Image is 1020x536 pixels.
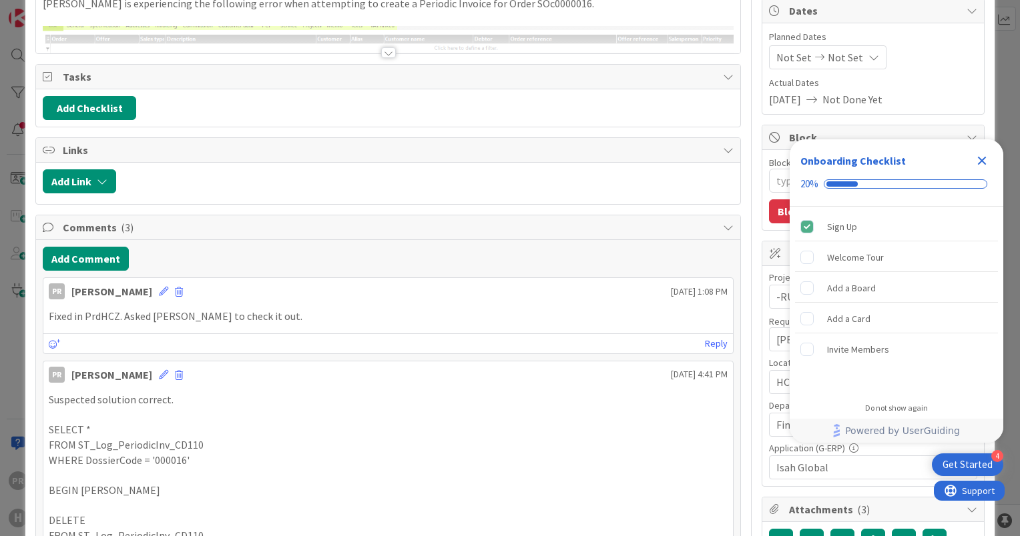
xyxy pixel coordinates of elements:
[795,273,998,303] div: Add a Board is incomplete.
[769,30,977,44] span: Planned Dates
[49,309,728,324] p: Fixed in PrdHCZ. Asked [PERSON_NAME] to check it out.
[776,417,954,433] span: Finance
[795,212,998,241] div: Sign Up is complete.
[828,49,863,65] span: Not Set
[769,76,977,90] span: Actual Dates
[769,91,801,107] span: [DATE]
[769,157,834,169] label: Blocked Reason
[49,453,728,468] p: WHERE DossierCode = '000016'
[769,199,814,223] button: Block
[795,243,998,272] div: Welcome Tour is incomplete.
[800,178,993,190] div: Checklist progress: 20%
[43,247,129,271] button: Add Comment
[790,419,1003,443] div: Footer
[49,283,65,299] div: PR
[800,153,906,169] div: Onboarding Checklist
[776,459,954,475] span: Isah Global
[789,3,960,19] span: Dates
[991,450,1003,462] div: 4
[789,129,960,145] span: Block
[865,403,928,413] div: Do not show again
[71,283,152,299] div: [PERSON_NAME]
[43,96,136,120] button: Add Checklist
[769,358,977,367] div: Location
[827,280,876,296] div: Add a Board
[790,139,1003,443] div: Checklist Container
[822,91,882,107] span: Not Done Yet
[789,245,960,261] span: Custom Fields
[790,207,1003,394] div: Checklist items
[63,142,716,158] span: Links
[705,335,728,352] a: Reply
[857,503,870,516] span: ( 3 )
[769,273,977,282] div: Project
[49,513,728,528] p: DELETE
[789,501,960,517] span: Attachments
[776,287,947,306] span: -RUN-
[796,419,997,443] a: Powered by UserGuiding
[49,392,728,407] p: Suspected solution correct.
[49,422,728,437] p: SELECT *
[932,453,1003,476] div: Open Get Started checklist, remaining modules: 4
[121,221,134,234] span: ( 3 )
[769,315,812,327] label: Requester
[795,304,998,333] div: Add a Card is incomplete.
[845,423,960,439] span: Powered by UserGuiding
[827,311,870,327] div: Add a Card
[776,49,812,65] span: Not Set
[943,458,993,471] div: Get Started
[800,178,818,190] div: 20%
[769,401,977,410] div: Department (G-ERP)
[671,285,728,299] span: [DATE] 1:08 PM
[71,367,152,383] div: [PERSON_NAME]
[827,249,884,265] div: Welcome Tour
[49,367,65,383] div: PR
[827,219,857,235] div: Sign Up
[63,69,716,85] span: Tasks
[63,219,716,235] span: Comments
[28,2,61,18] span: Support
[827,341,889,357] div: Invite Members
[49,437,728,453] p: FROM ST_Log_PeriodicInv_CD110
[49,483,728,498] p: BEGIN [PERSON_NAME]
[671,367,728,381] span: [DATE] 4:41 PM
[769,443,977,453] div: Application (G-ERP)
[776,374,954,390] span: HCZ
[795,335,998,364] div: Invite Members is incomplete.
[43,169,116,193] button: Add Link
[971,150,993,171] div: Close Checklist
